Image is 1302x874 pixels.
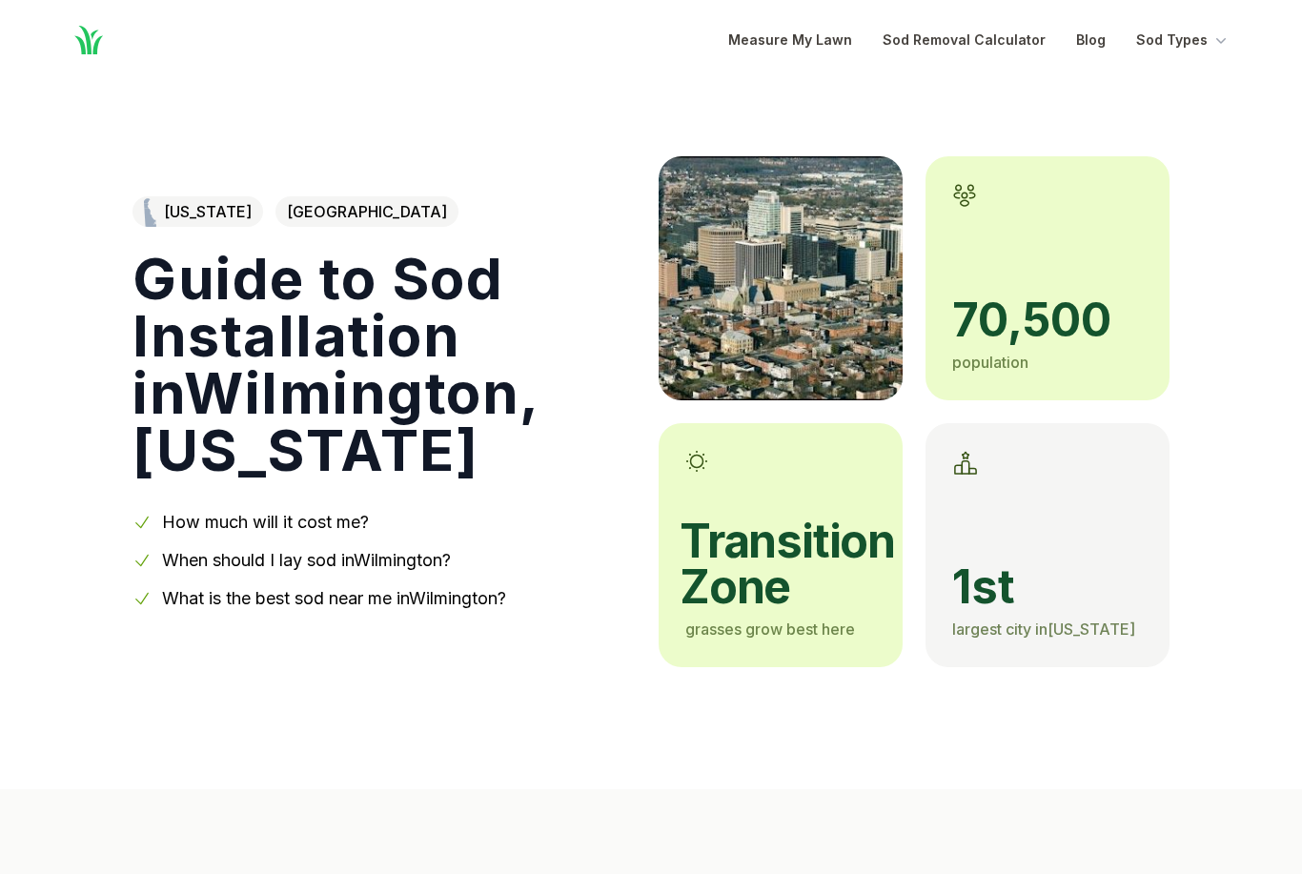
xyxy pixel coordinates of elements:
span: 1st [952,564,1143,610]
span: [GEOGRAPHIC_DATA] [275,196,458,227]
span: largest city in [US_STATE] [952,620,1135,639]
span: grasses grow best here [685,620,855,639]
button: Sod Types [1136,29,1231,51]
h1: Guide to Sod Installation in Wilmington , [US_STATE] [132,250,628,478]
a: Measure My Lawn [728,29,852,51]
a: How much will it cost me? [162,512,369,532]
span: transition zone [680,518,876,610]
a: Blog [1076,29,1106,51]
a: [US_STATE] [132,196,263,227]
a: When should I lay sod inWilmington? [162,550,451,570]
img: Delaware state outline [144,198,156,228]
span: population [952,353,1028,372]
span: 70,500 [952,297,1143,343]
a: Sod Removal Calculator [883,29,1046,51]
img: A picture of Wilmington [659,156,903,400]
a: What is the best sod near me inWilmington? [162,588,506,608]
